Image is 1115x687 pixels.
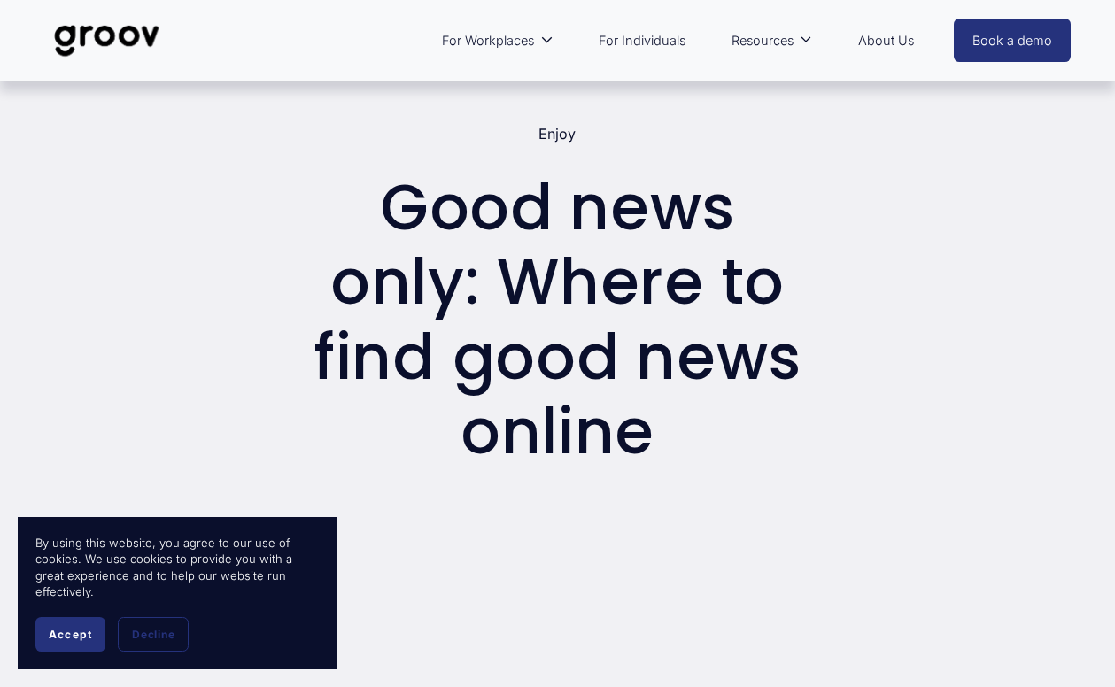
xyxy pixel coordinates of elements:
[538,125,576,143] a: Enjoy
[35,617,105,652] button: Accept
[849,20,923,61] a: About Us
[301,171,814,470] h1: Good news only: Where to find good news online
[118,617,189,652] button: Decline
[732,29,794,52] span: Resources
[590,20,694,61] a: For Individuals
[44,12,169,70] img: Groov | Unlock Human Potential at Work and in Life
[442,29,534,52] span: For Workplaces
[954,19,1071,62] a: Book a demo
[132,628,174,641] span: Decline
[18,517,337,669] section: Cookie banner
[35,535,319,599] p: By using this website, you agree to our use of cookies. We use cookies to provide you with a grea...
[723,20,822,61] a: folder dropdown
[49,628,92,641] span: Accept
[433,20,562,61] a: folder dropdown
